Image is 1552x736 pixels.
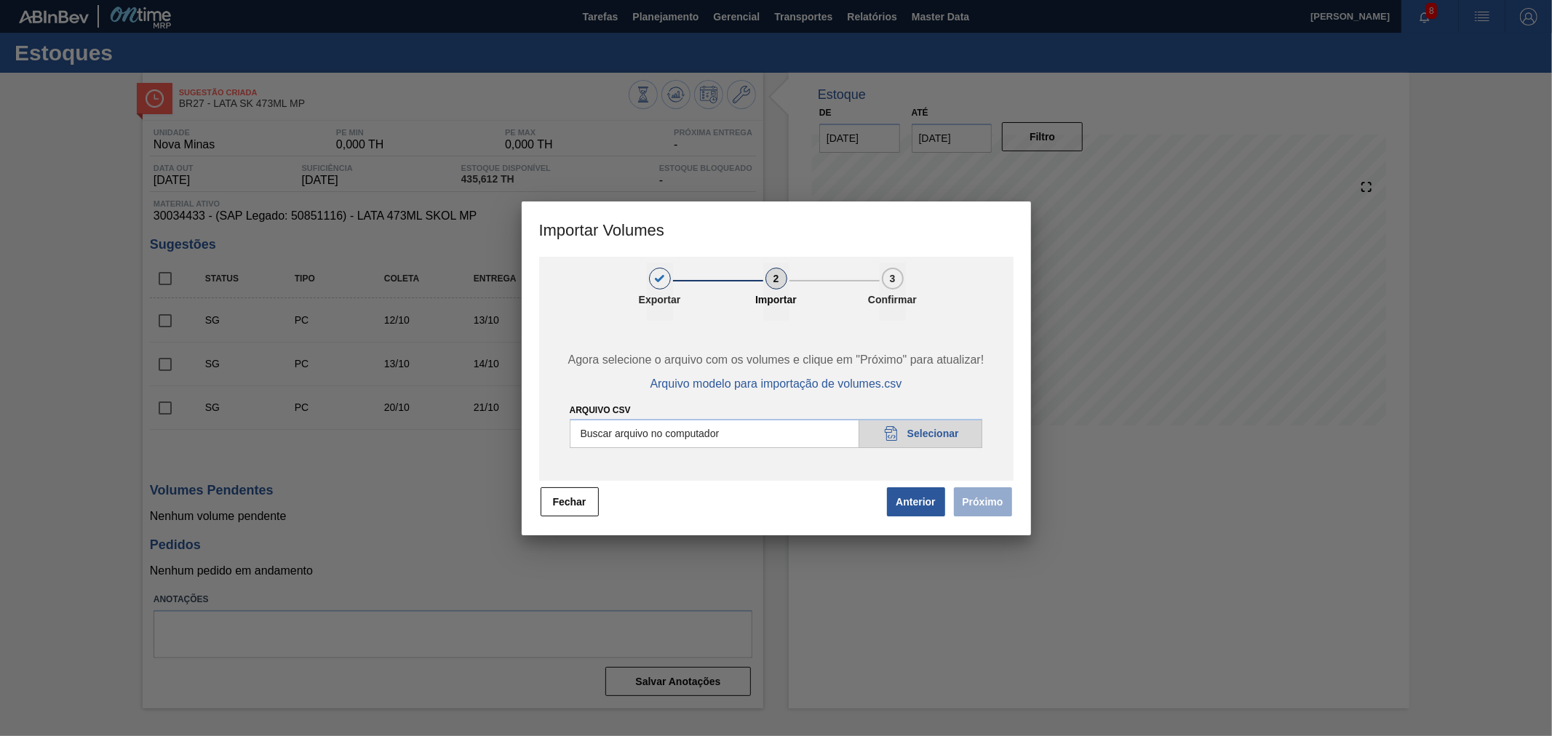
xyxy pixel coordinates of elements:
label: Arquivo csv [570,405,631,415]
button: Fechar [541,487,599,516]
div: 2 [765,268,787,289]
h3: Importar Volumes [522,201,1031,257]
p: Importar [740,294,813,305]
p: Confirmar [856,294,929,305]
button: Anterior [887,487,945,516]
span: Agora selecione o arquivo com os volumes e clique em "Próximo" para atualizar! [555,353,996,367]
button: 2Importar [763,263,789,321]
p: Exportar [624,294,696,305]
span: Arquivo modelo para importação de volumes.csv [650,377,902,391]
button: 3Confirmar [880,263,906,321]
div: 1 [649,268,671,289]
button: 1Exportar [647,263,673,321]
div: 3 [882,268,904,289]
